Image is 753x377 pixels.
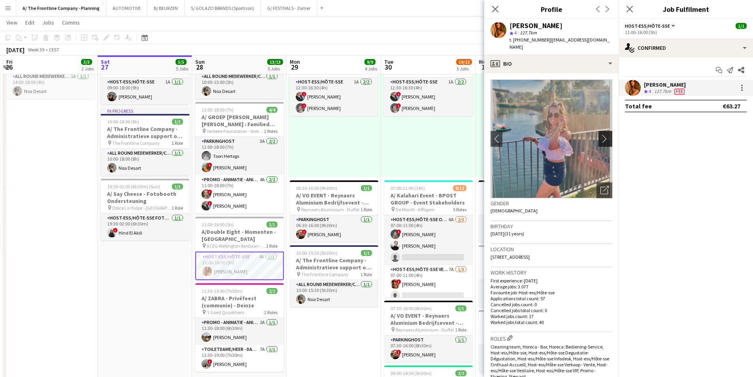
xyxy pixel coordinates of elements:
span: 13/13 [267,59,283,65]
button: Host-ess/Hôte-sse [625,23,676,29]
h3: A/ VO EVENT - Reynaers Aluminium Bedrijfsevent - PARKING LEVERANCIERS - 29/09 tem 06/10 [290,192,378,206]
span: 10:00-15:30 (5h30m) [296,250,337,256]
span: 1/1 [266,222,277,227]
app-job-card: In progress10:00-18:00 (8h)1/1A/ The Frontline Company - Administratieve support op TFC Kantoor T... [101,108,189,176]
div: 11:00-16:00 (5h) [625,29,747,35]
h3: A/ The Frontline Company - Administratieve support op TFC Kantoor [290,257,378,271]
span: ! [208,189,212,194]
app-job-card: 07:30-16:00 (8h30m)1/1A/ VO EVENT - Reynaers Aluminium Bedrijfsevent - PARKING LEVERANCIERS - 29/... [384,301,473,362]
button: G/ FESTIVALS - Zomer [261,0,317,16]
h3: A/ Say Cheese - Fotobooth Ondersteuning [101,190,189,205]
a: Comms [59,17,83,28]
span: Dolce La Hulpe - [GEOGRAPHIC_DATA] [112,205,172,211]
span: View [6,19,17,26]
h3: A/ Izidok - Sateliet-event: [MEDICAL_DATA] Treatments [479,257,567,271]
span: 11:00-18:00 (7h) [202,107,234,113]
h3: A/ ZABRA - Privéfeest (communie) - Deinze [195,295,284,309]
span: [STREET_ADDRESS] [491,254,530,260]
app-card-role: Host-ess/Hôte-sse Onthaal-Accueill6A2/307:00-11:00 (4h)![PERSON_NAME][PERSON_NAME] [384,215,473,265]
div: 5 Jobs [457,66,472,72]
span: ! [302,229,307,234]
app-card-role: Promo - Animatie - Animation2A1/111:30-18:00 (6h30m)[PERSON_NAME] [195,318,284,345]
span: Sun [195,58,205,65]
span: The Frontline Company [112,140,160,146]
app-job-card: 12:30-16:30 (4h)2/2 Gent1 RoleHost-ess/Hôte-sse1A2/212:30-16:30 (4h)![PERSON_NAME]![PERSON_NAME] [289,59,378,116]
span: Reynaers Aluminium - Duffel [301,206,359,212]
span: 1 Role [172,140,183,146]
span: ! [208,163,212,167]
app-card-role: All Round medewerker/collaborateur1/110:00-15:00 (5h)Noa Desart [195,72,284,99]
app-job-card: 17:00-22:30 (5h30m)1/1A/ Izidok - Sateliet-event: [MEDICAL_DATA] Treatments Business Village Ecol... [479,245,567,307]
span: Jobs [42,19,54,26]
span: ! [396,229,401,234]
span: ! [396,350,401,354]
span: 1/1 [736,23,747,29]
a: Jobs [39,17,57,28]
span: 't Goed Quaethem [207,309,244,315]
span: ! [302,92,306,97]
span: 27 [100,63,110,72]
a: Edit [22,17,38,28]
span: Edit [25,19,34,26]
span: 09:00-14:30 (5h30m) [391,370,432,376]
span: 1 Role [266,243,277,249]
span: 28 [194,63,205,72]
p: Worked jobs total count: 40 [491,319,612,325]
div: 11:00-16:00 (5h)1/1A/Double Eight - Momenten - [GEOGRAPHIC_DATA] ACEG Wellington Renbaan - [GEOGR... [195,217,284,280]
button: AUTOMOTIVE [106,0,147,16]
div: 07:00-21:00 (14h)9/12A/ Kalahari Event - BPOST GROUP - Event Stakeholders De Montil - Affligem5 R... [384,180,473,297]
app-job-card: 11:30-19:00 (7h30m)2/2A/ ZABRA - Privéfeest (communie) - Deinze 't Goed Quaethem2 RolesPromo - An... [195,283,284,372]
button: B/ BEURZEN [147,0,185,16]
app-card-role: Host-ess/Hôte-sse1/117:00-22:30 (5h30m)![PERSON_NAME] [479,345,567,372]
h3: Profile [484,4,619,14]
app-job-card: 10:00-15:30 (5h30m)1/1A/ The Frontline Company - Administratieve support op TFC Kantoor The Front... [290,245,378,307]
span: [DATE] (31 years) [491,231,524,237]
span: 2/2 [266,288,277,294]
p: Favourite job: Host-ess/Hôte-sse [491,290,612,296]
app-job-card: 06:30-16:00 (9h30m)1/1A/ VO EVENT - Reynaers Aluminium Bedrijfsevent - PARKING LEVERANCIERS - 29/... [290,180,378,242]
h3: A/ Izidok - Sateliet-event: [MEDICAL_DATA] Treatments [479,322,567,336]
span: Wed [479,58,489,65]
span: 1 Role [455,327,466,333]
p: Average jobs: 3.077 [491,284,612,290]
span: Fee [674,89,685,95]
div: €63.27 [723,102,740,110]
span: ! [113,228,118,233]
span: ACEG Wellington Renbaan - [GEOGRAPHIC_DATA] [207,243,266,249]
span: t. [PHONE_NUMBER] [510,37,551,43]
span: 127.7km [518,30,538,36]
div: CEST [49,47,59,53]
span: 29 [289,63,300,72]
span: 2/2 [455,370,466,376]
button: S/ GOLAZO BRANDS (Sportizon) [185,0,261,16]
span: ! [208,359,212,364]
span: De Montil - Affligem [396,206,435,212]
span: 4 [514,30,517,36]
span: 11:30-19:00 (7h30m) [202,288,243,294]
app-job-card: 12:30-16:30 (4h)2/2 Gent1 RoleHost-ess/Hôte-sse1A2/212:30-16:30 (4h)![PERSON_NAME]![PERSON_NAME] [384,59,472,116]
span: 4 [649,88,651,94]
div: 127.7km [653,88,673,95]
div: Open photos pop-in [596,182,612,198]
app-card-role: All Round medewerker/collaborateur1A1/114:00-18:00 (4h)Noa Desart [6,72,95,99]
app-card-role: Parkinghost3A2/211:00-18:00 (7h)Toon Hertogs![PERSON_NAME] [195,137,284,175]
span: Tue [384,58,393,65]
span: 1 Role [360,271,372,277]
div: 5 Jobs [268,66,283,72]
app-card-role: Host-ess/Hôte-sse1A1/109:00-18:00 (9h)[PERSON_NAME] [101,78,189,104]
h3: Job Fulfilment [619,4,753,14]
span: 1/1 [172,119,183,125]
h3: Work history [491,269,612,276]
h3: Location [491,246,612,253]
h3: A/Double Eight - Momenten - [GEOGRAPHIC_DATA] [195,228,284,242]
span: | [EMAIL_ADDRESS][DOMAIN_NAME] [510,37,610,50]
h3: A/ VO EVENT - Reynaers Aluminium Bedrijfsevent - PARKING LEVERANCIERS - 29/09 tem 06/10 [384,312,473,326]
span: 19:30-02:00 (6h30m) (Sun) [107,184,160,189]
div: Crew has different fees then in role [673,88,686,95]
div: Bio [484,54,619,73]
span: Sat [101,58,110,65]
span: 5/5 [176,59,187,65]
